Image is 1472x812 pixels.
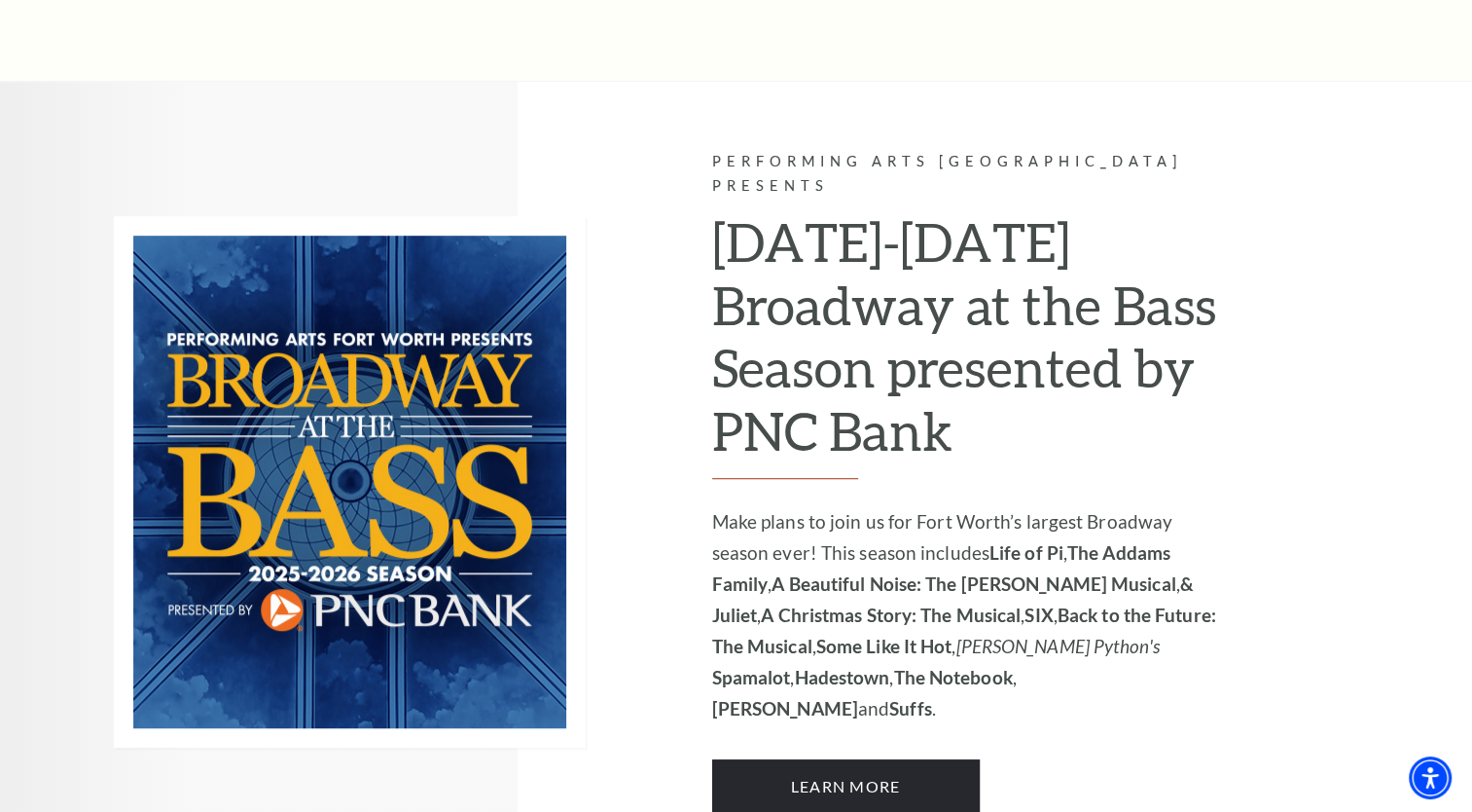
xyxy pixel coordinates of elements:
strong: Back to the Future: The Musical [712,604,1216,657]
strong: Hadestown [794,666,889,688]
div: Accessibility Menu [1409,757,1452,799]
img: Performing Arts Fort Worth Presents [114,216,586,748]
strong: Some Like It Hot [816,635,952,657]
strong: Spamalot [712,666,791,688]
strong: SIX [1024,604,1053,626]
em: [PERSON_NAME] Python's [955,635,1159,657]
strong: Life of Pi [989,541,1063,564]
strong: & Juliet [712,572,1194,626]
strong: Suffs [889,697,932,720]
strong: The Addams Family [712,541,1170,595]
p: Make plans to join us for Fort Worth’s largest Broadway season ever! This season includes , , , ,... [712,506,1233,724]
strong: The Notebook [893,666,1012,688]
p: Performing Arts [GEOGRAPHIC_DATA] Presents [712,150,1233,199]
h2: [DATE]-[DATE] Broadway at the Bass Season presented by PNC Bank [712,210,1233,479]
strong: A Christmas Story: The Musical [761,604,1021,626]
strong: [PERSON_NAME] [712,697,858,720]
strong: A Beautiful Noise: The [PERSON_NAME] Musical [772,572,1175,595]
